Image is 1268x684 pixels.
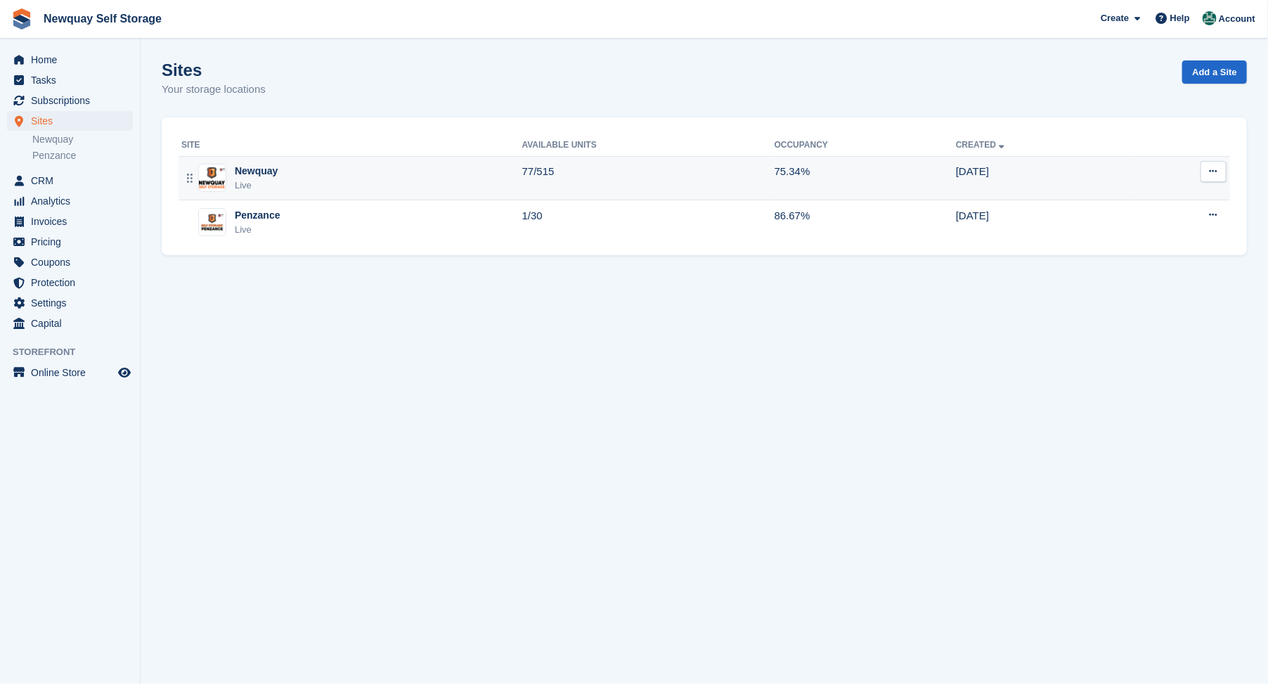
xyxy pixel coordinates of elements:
span: Settings [31,293,115,313]
a: Newquay [32,133,133,146]
span: Account [1219,12,1255,26]
img: Image of Penzance site [199,212,226,233]
a: menu [7,252,133,272]
span: Storefront [13,345,140,359]
a: menu [7,293,133,313]
img: JON [1203,11,1217,25]
span: Analytics [31,191,115,211]
a: Preview store [116,364,133,381]
div: Live [235,179,278,193]
span: CRM [31,171,115,191]
a: menu [7,70,133,90]
a: Add a Site [1182,60,1247,84]
a: menu [7,50,133,70]
th: Available Units [522,134,775,157]
img: stora-icon-8386f47178a22dfd0bd8f6a31ec36ba5ce8667c1dd55bd0f319d3a0aa187defe.svg [11,8,32,30]
td: 77/515 [522,156,775,200]
a: menu [7,314,133,333]
h1: Sites [162,60,266,79]
img: Image of Newquay site [199,167,226,188]
span: Sites [31,111,115,131]
a: menu [7,212,133,231]
td: [DATE] [956,200,1130,244]
td: 86.67% [775,200,956,244]
a: menu [7,191,133,211]
span: Tasks [31,70,115,90]
div: Live [235,223,280,237]
td: 1/30 [522,200,775,244]
div: Penzance [235,208,280,223]
span: Coupons [31,252,115,272]
span: Online Store [31,363,115,382]
a: Penzance [32,149,133,162]
a: menu [7,273,133,292]
span: Capital [31,314,115,333]
span: Home [31,50,115,70]
td: [DATE] [956,156,1130,200]
div: Newquay [235,164,278,179]
th: Occupancy [775,134,956,157]
a: Newquay Self Storage [38,7,167,30]
span: Subscriptions [31,91,115,110]
a: menu [7,111,133,131]
span: Help [1170,11,1190,25]
a: menu [7,171,133,191]
span: Pricing [31,232,115,252]
a: menu [7,91,133,110]
a: Created [956,140,1007,150]
a: menu [7,232,133,252]
span: Create [1101,11,1129,25]
span: Invoices [31,212,115,231]
span: Protection [31,273,115,292]
th: Site [179,134,522,157]
a: menu [7,363,133,382]
p: Your storage locations [162,82,266,98]
td: 75.34% [775,156,956,200]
